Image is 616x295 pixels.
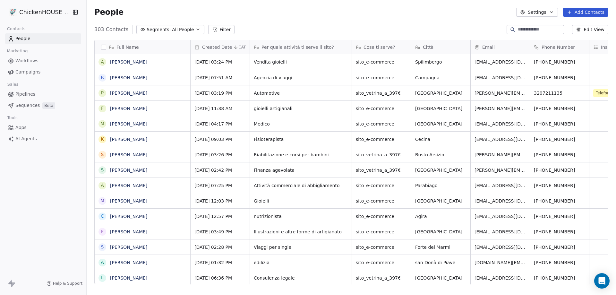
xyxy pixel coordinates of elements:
span: [PERSON_NAME][EMAIL_ADDRESS][DOMAIN_NAME] [475,90,526,96]
span: [DATE] 02:28 PM [194,244,246,250]
span: san Donà di Piave [415,259,466,266]
span: [PHONE_NUMBER] [534,244,585,250]
div: Email [471,40,530,54]
span: [PHONE_NUMBER] [534,74,585,81]
span: [GEOGRAPHIC_DATA] [415,198,466,204]
span: People [94,7,124,17]
span: Viaggi per single [254,244,348,250]
button: Edit View [572,25,608,34]
a: Apps [5,122,81,133]
div: K [101,136,104,143]
span: 3207211135 [534,90,585,96]
span: [PERSON_NAME][EMAIL_ADDRESS][DOMAIN_NAME] [475,152,526,158]
span: [GEOGRAPHIC_DATA] [415,90,466,96]
span: [DATE] 07:51 AM [194,74,246,81]
span: Medico [254,121,348,127]
div: grid [95,54,191,284]
span: [PHONE_NUMBER] [534,229,585,235]
span: Beta [42,102,55,109]
span: nutrizionista [254,213,348,220]
span: Segments: [147,26,171,33]
span: ChickenHOUSE snc [19,8,71,16]
span: [PHONE_NUMBER] [534,152,585,158]
span: [GEOGRAPHIC_DATA] [415,275,466,281]
span: [PHONE_NUMBER] [534,182,585,189]
span: [PHONE_NUMBER] [534,275,585,281]
span: People [15,35,30,42]
button: Settings [516,8,558,17]
div: L [101,274,104,281]
a: AI Agents [5,134,81,144]
span: [DATE] 11:38 AM [194,105,246,112]
span: Illustrazioni e altre forme di artigianato [254,229,348,235]
div: Open Intercom Messenger [594,273,610,289]
span: [GEOGRAPHIC_DATA] [415,167,466,173]
span: [PHONE_NUMBER] [534,59,585,65]
span: Vendita gioielli [254,59,348,65]
span: [DATE] 02:42 PM [194,167,246,173]
span: [EMAIL_ADDRESS][DOMAIN_NAME] [475,229,526,235]
span: [EMAIL_ADDRESS][DOMAIN_NAME] [475,244,526,250]
span: [DATE] 06:36 PM [194,275,246,281]
span: 303 Contacts [94,26,128,33]
button: Filter [208,25,235,34]
a: People [5,33,81,44]
span: [GEOGRAPHIC_DATA] [415,121,466,127]
span: Agenzia di viaggi [254,74,348,81]
span: Agira [415,213,466,220]
span: sito_e-commerce [356,59,407,65]
span: Forte dei Marmi [415,244,466,250]
span: Apps [15,124,27,131]
span: [EMAIL_ADDRESS][DOMAIN_NAME] [475,121,526,127]
button: Add Contacts [563,8,608,17]
span: Riabilitazione e corsi per bambini [254,152,348,158]
span: [DATE] 03:24 PM [194,59,246,65]
span: [EMAIL_ADDRESS][DOMAIN_NAME] [475,213,526,220]
div: M [100,120,104,127]
span: sito_e-commerce [356,74,407,81]
div: Cosa ti serve? [352,40,411,54]
div: S [101,151,104,158]
a: [PERSON_NAME] [110,59,147,65]
a: [PERSON_NAME] [110,137,147,142]
span: Campagna [415,74,466,81]
div: S [101,244,104,250]
span: Automotive [254,90,348,96]
span: Per quale attività ti serve il sito? [261,44,334,50]
span: Spilimbergo [415,59,466,65]
span: [DATE] 01:32 PM [194,259,246,266]
div: F [101,228,104,235]
span: Created Date [202,44,232,50]
div: S [101,167,104,173]
a: [PERSON_NAME] [110,214,147,219]
span: Phone Number [542,44,575,50]
div: F [101,105,104,112]
span: [PERSON_NAME][EMAIL_ADDRESS][DOMAIN_NAME] [475,167,526,173]
span: AI Agents [15,135,37,142]
div: r [101,74,104,81]
div: Per quale attività ti serve il sito? [250,40,352,54]
span: Full Name [116,44,139,50]
a: [PERSON_NAME] [110,91,147,96]
a: [PERSON_NAME] [110,168,147,173]
div: Created DateCAT [191,40,250,54]
a: [PERSON_NAME] [110,75,147,80]
span: Busto Arsizio [415,152,466,158]
div: A [101,59,104,65]
span: edilizia [254,259,348,266]
span: Sequences [15,102,40,109]
button: ChickenHOUSE snc [8,7,68,18]
a: Help & Support [47,281,82,286]
span: [DOMAIN_NAME][EMAIL_ADDRESS][DOMAIN_NAME] [475,259,526,266]
span: Cosa ti serve? [364,44,395,50]
span: Marketing [4,46,30,56]
div: Città [411,40,470,54]
span: Cecina [415,136,466,143]
span: Tools [4,113,20,123]
span: [PHONE_NUMBER] [534,167,585,173]
span: [DATE] 03:19 PM [194,90,246,96]
span: [DATE] 12:03 PM [194,198,246,204]
span: [DATE] 04:17 PM [194,121,246,127]
a: [PERSON_NAME] [110,106,147,111]
span: [EMAIL_ADDRESS][DOMAIN_NAME] [475,198,526,204]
